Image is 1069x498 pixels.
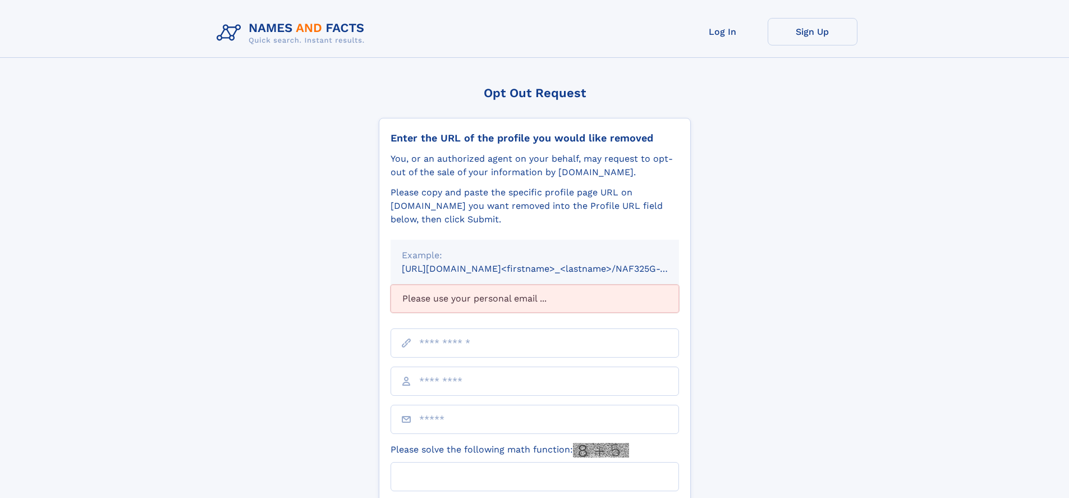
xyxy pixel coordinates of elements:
small: [URL][DOMAIN_NAME]<firstname>_<lastname>/NAF325G-xxxxxxxx [402,263,700,274]
div: Please copy and paste the specific profile page URL on [DOMAIN_NAME] you want removed into the Pr... [391,186,679,226]
div: Opt Out Request [379,86,691,100]
a: Sign Up [768,18,857,45]
label: Please solve the following math function: [391,443,629,458]
div: Enter the URL of the profile you would like removed [391,132,679,144]
a: Log In [678,18,768,45]
div: Example: [402,249,668,262]
div: Please use your personal email ... [391,285,679,313]
img: Logo Names and Facts [212,18,374,48]
div: You, or an authorized agent on your behalf, may request to opt-out of the sale of your informatio... [391,152,679,179]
